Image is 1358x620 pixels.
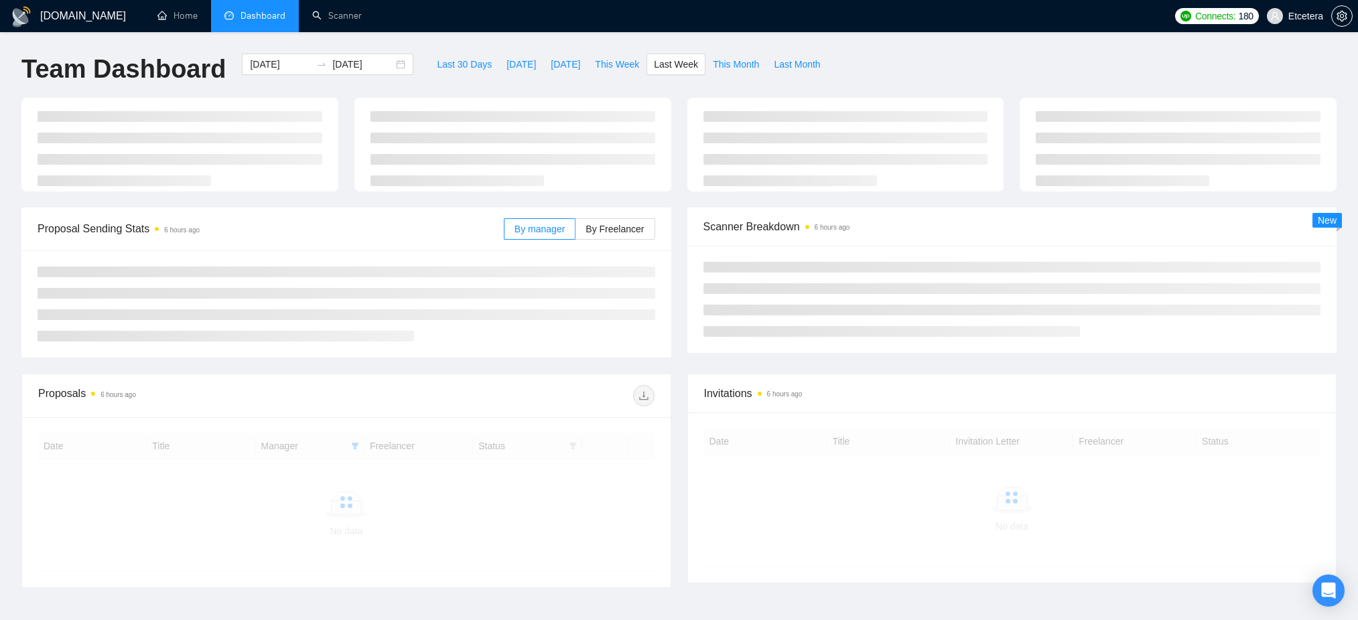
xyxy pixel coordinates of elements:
span: This Month [713,57,759,72]
span: [DATE] [551,57,580,72]
span: [DATE] [506,57,536,72]
span: dashboard [224,11,234,20]
a: searchScanner [312,10,362,21]
h1: Team Dashboard [21,54,226,85]
time: 6 hours ago [164,226,200,234]
span: Last Week [654,57,698,72]
img: logo [11,6,32,27]
button: [DATE] [543,54,588,75]
button: This Month [705,54,766,75]
button: Last 30 Days [429,54,499,75]
button: [DATE] [499,54,543,75]
button: setting [1331,5,1353,27]
a: setting [1331,11,1353,21]
span: Connects: [1195,9,1235,23]
span: 180 [1238,9,1253,23]
img: upwork-logo.png [1180,11,1191,21]
time: 6 hours ago [815,224,850,231]
time: 6 hours ago [100,391,136,398]
button: Last Month [766,54,827,75]
span: Last Month [774,57,820,72]
div: Open Intercom Messenger [1312,574,1345,607]
span: to [316,59,327,70]
span: swap-right [316,59,327,70]
span: user [1270,11,1280,21]
a: homeHome [157,10,198,21]
div: Proposals [38,385,346,406]
button: This Week [588,54,647,75]
span: Proposal Sending Stats [38,220,504,237]
span: Last 30 Days [437,57,492,72]
input: End date [332,57,393,72]
span: setting [1332,11,1352,21]
input: Start date [250,57,311,72]
time: 6 hours ago [767,390,803,398]
span: Invitations [704,385,1320,402]
span: Scanner Breakdown [703,218,1321,235]
button: Last Week [647,54,705,75]
span: This Week [595,57,639,72]
span: Dashboard [241,10,285,21]
span: New [1318,215,1337,226]
span: By manager [515,224,565,234]
span: By Freelancer [586,224,644,234]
